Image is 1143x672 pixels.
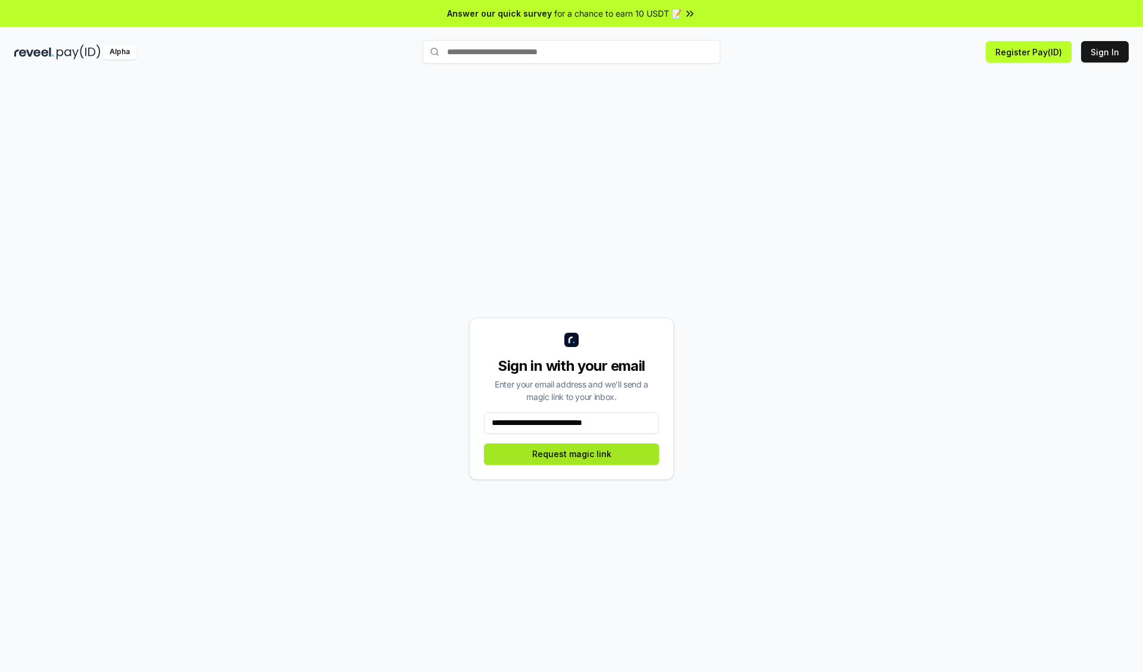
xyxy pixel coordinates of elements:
div: Enter your email address and we’ll send a magic link to your inbox. [484,378,659,403]
button: Sign In [1081,41,1129,62]
div: Alpha [103,45,136,60]
img: logo_small [564,333,579,347]
img: reveel_dark [14,45,54,60]
img: pay_id [57,45,101,60]
button: Register Pay(ID) [986,41,1072,62]
div: Sign in with your email [484,357,659,376]
span: Answer our quick survey [447,7,552,20]
span: for a chance to earn 10 USDT 📝 [554,7,682,20]
button: Request magic link [484,443,659,465]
